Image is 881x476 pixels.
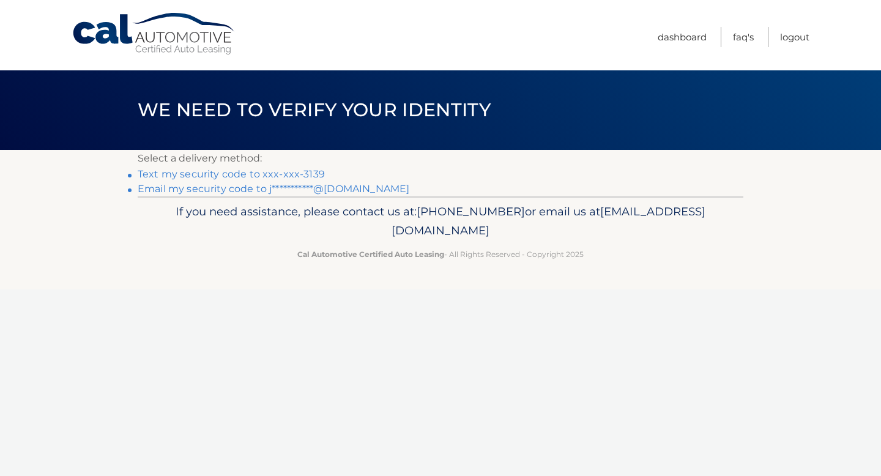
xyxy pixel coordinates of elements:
a: Logout [780,27,809,47]
a: FAQ's [733,27,754,47]
p: Select a delivery method: [138,150,743,167]
span: [PHONE_NUMBER] [417,204,525,218]
p: If you need assistance, please contact us at: or email us at [146,202,735,241]
span: We need to verify your identity [138,99,491,121]
p: - All Rights Reserved - Copyright 2025 [146,248,735,261]
a: Text my security code to xxx-xxx-3139 [138,168,325,180]
strong: Cal Automotive Certified Auto Leasing [297,250,444,259]
a: Dashboard [658,27,707,47]
a: Cal Automotive [72,12,237,56]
